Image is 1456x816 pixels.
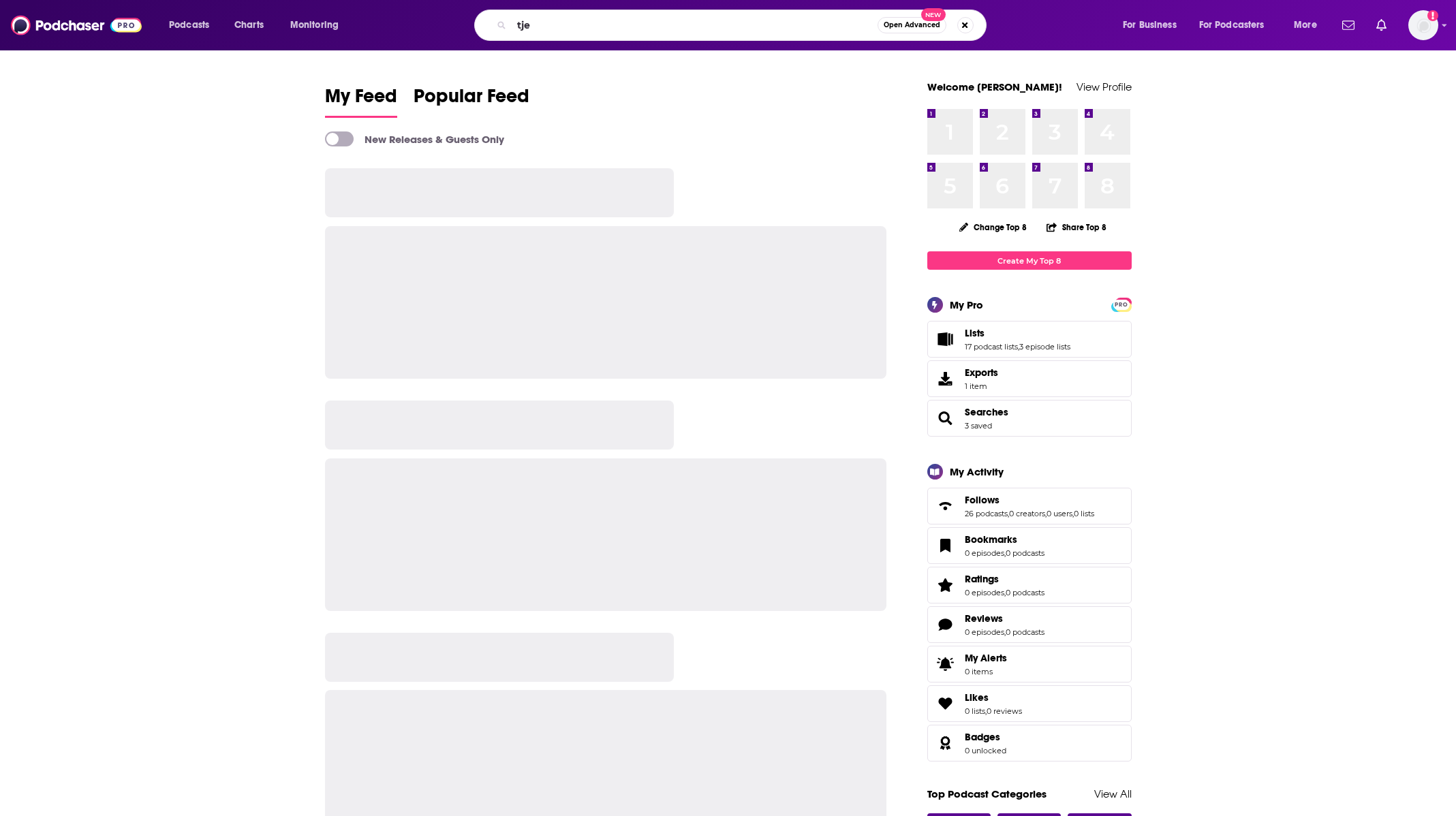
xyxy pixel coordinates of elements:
span: Badges [965,731,1000,743]
span: Reviews [927,606,1132,643]
button: Show profile menu [1408,10,1438,40]
span: , [1045,509,1047,518]
a: Likes [965,691,1022,704]
span: My Alerts [965,652,1007,664]
span: PRO [1113,300,1130,310]
a: View All [1094,787,1132,800]
a: Searches [965,406,1008,418]
button: open menu [1284,14,1334,36]
a: 0 episodes [965,588,1004,597]
span: Follows [927,488,1132,524]
a: 0 episodes [965,548,1004,558]
span: Reviews [965,612,1003,625]
span: , [1004,548,1006,558]
span: Bookmarks [927,527,1132,564]
div: My Pro [950,298,983,311]
a: Top Podcast Categories [927,787,1047,800]
a: Lists [932,330,959,349]
a: Searches [932,409,959,428]
span: My Feed [325,84,397,116]
a: Show notifications dropdown [1371,14,1392,37]
span: Logged in as ZoeJethani [1408,10,1438,40]
span: More [1294,16,1317,35]
img: Podchaser - Follow, Share and Rate Podcasts [11,12,142,38]
span: Exports [965,366,998,379]
span: , [1004,627,1006,637]
div: My Activity [950,465,1004,478]
span: Badges [927,725,1132,762]
a: Reviews [965,612,1044,625]
a: Show notifications dropdown [1337,14,1360,37]
a: Likes [932,694,959,713]
svg: Add a profile image [1427,10,1438,21]
a: New Releases & Guests Only [325,131,504,146]
a: 0 podcasts [1006,588,1044,597]
a: Follows [932,497,959,516]
a: 0 podcasts [1006,548,1044,558]
a: 26 podcasts [965,509,1008,518]
span: For Podcasters [1199,16,1265,35]
span: 0 items [965,667,1007,676]
span: Ratings [965,573,999,585]
a: Ratings [965,573,1044,585]
a: Create My Top 8 [927,251,1132,270]
span: Open Advanced [884,22,940,29]
a: Badges [932,734,959,753]
img: User Profile [1408,10,1438,40]
span: , [1008,509,1009,518]
span: Charts [234,16,264,35]
span: Follows [965,494,1000,506]
a: 0 unlocked [965,746,1006,755]
span: , [1004,588,1006,597]
a: 0 reviews [987,706,1022,716]
input: Search podcasts, credits, & more... [512,14,878,36]
span: Likes [927,685,1132,722]
span: , [985,706,987,716]
a: 0 lists [1074,509,1094,518]
a: Charts [226,14,272,36]
a: Welcome [PERSON_NAME]! [927,80,1062,93]
button: Open AdvancedNew [878,17,946,33]
a: PRO [1113,299,1130,309]
span: Lists [927,321,1132,358]
span: My Alerts [932,655,959,674]
button: Change Top 8 [951,219,1036,236]
a: 0 lists [965,706,985,716]
a: Lists [965,327,1070,339]
a: View Profile [1076,80,1132,93]
span: Bookmarks [965,533,1017,546]
div: Search podcasts, credits, & more... [487,10,1000,41]
a: Bookmarks [932,536,959,555]
a: 0 users [1047,509,1072,518]
a: Popular Feed [414,84,529,118]
a: 0 podcasts [1006,627,1044,637]
span: Searches [927,400,1132,437]
button: open menu [1190,14,1284,36]
span: , [1018,342,1019,351]
button: open menu [281,14,356,36]
a: 17 podcast lists [965,342,1018,351]
a: Follows [965,494,1094,506]
a: Exports [927,360,1132,397]
span: New [921,8,946,21]
span: Popular Feed [414,84,529,116]
a: Badges [965,731,1006,743]
span: Podcasts [169,16,209,35]
a: Ratings [932,576,959,595]
a: Bookmarks [965,533,1044,546]
a: 3 episode lists [1019,342,1070,351]
a: 3 saved [965,421,992,430]
span: Exports [932,369,959,388]
a: My Alerts [927,646,1132,682]
span: Likes [965,691,989,704]
button: open menu [159,14,227,36]
button: open menu [1113,14,1194,36]
span: Lists [965,327,985,339]
span: , [1072,509,1074,518]
span: Ratings [927,567,1132,603]
span: For Business [1123,16,1177,35]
